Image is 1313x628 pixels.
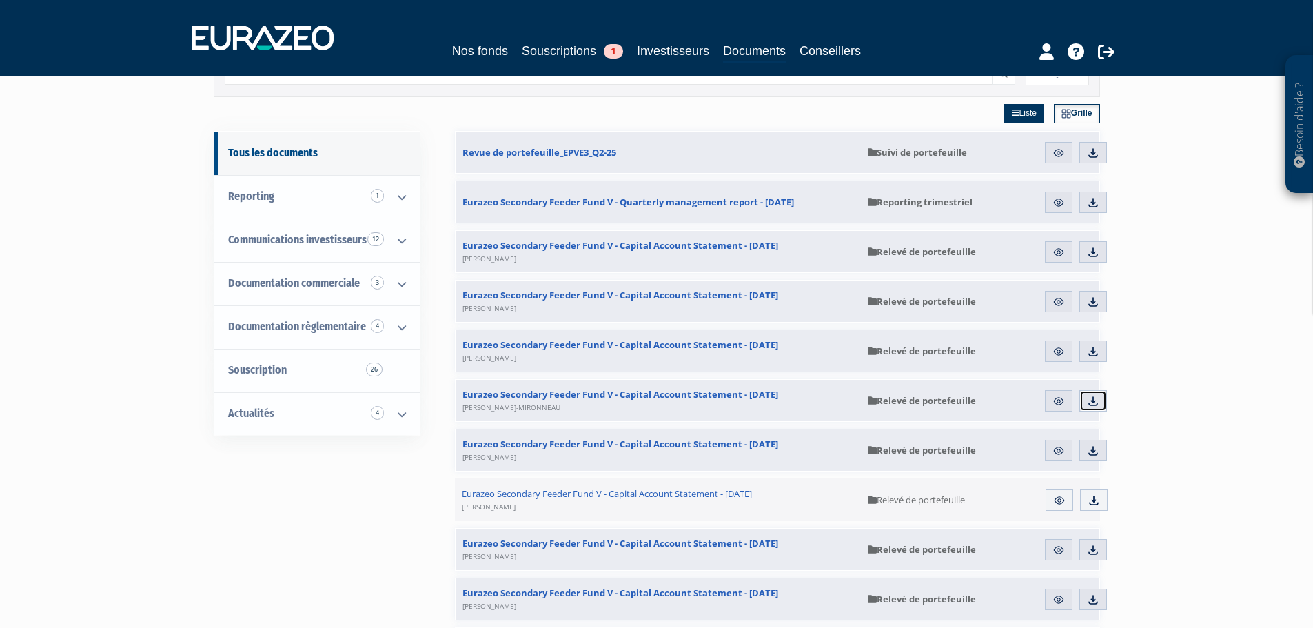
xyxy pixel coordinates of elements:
span: Eurazeo Secondary Feeder Fund V - Capital Account Statement - [DATE] [462,587,778,611]
a: Investisseurs [637,41,709,61]
span: Eurazeo Secondary Feeder Fund V - Capital Account Statement - [DATE] [462,338,778,363]
span: Eurazeo Secondary Feeder Fund V - Capital Account Statement - [DATE] [462,388,778,413]
span: Relevé de portefeuille [868,295,976,307]
a: Actualités 4 [214,392,420,436]
a: Reporting 1 [214,175,420,219]
img: download.svg [1087,544,1099,556]
img: eye.svg [1052,196,1065,209]
a: Eurazeo Secondary Feeder Fund V - Capital Account Statement - [DATE][PERSON_NAME] [456,231,861,272]
span: Eurazeo Secondary Feeder Fund V - Capital Account Statement - [DATE] [462,438,778,463]
span: [PERSON_NAME] [462,452,516,462]
a: Eurazeo Secondary Feeder Fund V - Capital Account Statement - [DATE][PERSON_NAME] [456,529,861,570]
span: Relevé de portefeuille [868,494,965,506]
img: download.svg [1087,395,1099,407]
span: Relevé de portefeuille [868,593,976,605]
span: 4 [371,406,384,420]
span: 4 [371,319,384,333]
span: Suivi de portefeuille [868,146,967,159]
span: 12 [367,232,384,246]
a: Souscriptions1 [522,41,623,61]
img: eye.svg [1053,494,1066,507]
img: eye.svg [1052,246,1065,259]
img: download.svg [1087,345,1099,358]
span: Documentation règlementaire [228,320,366,333]
span: Relevé de portefeuille [868,345,976,357]
img: grid.svg [1061,109,1071,119]
span: Actualités [228,407,274,420]
span: 3 [371,276,384,290]
a: Eurazeo Secondary Feeder Fund V - Capital Account Statement - [DATE][PERSON_NAME] [456,578,861,620]
span: Communications investisseurs [228,233,367,246]
a: Documentation règlementaire 4 [214,305,420,349]
span: Eurazeo Secondary Feeder Fund V - Capital Account Statement - [DATE] [462,289,778,314]
span: [PERSON_NAME] [462,601,516,611]
img: eye.svg [1052,345,1065,358]
span: Relevé de portefeuille [868,394,976,407]
img: download.svg [1087,147,1099,159]
a: Revue de portefeuille_EPVE3_Q2-25 [456,132,861,173]
img: eye.svg [1052,395,1065,407]
a: Eurazeo Secondary Feeder Fund V - Capital Account Statement - [DATE][PERSON_NAME] [456,330,861,372]
a: Eurazeo Secondary Feeder Fund V - Capital Account Statement - [DATE][PERSON_NAME] [455,478,862,521]
span: [PERSON_NAME] [462,551,516,561]
span: 1 [604,44,623,59]
a: Liste [1004,104,1044,123]
span: Documentation commerciale [228,276,360,290]
span: Eurazeo Secondary Feeder Fund V - Capital Account Statement - [DATE] [462,239,778,264]
a: Nos fonds [452,41,508,61]
a: Eurazeo Secondary Feeder Fund V - Capital Account Statement - [DATE][PERSON_NAME] [456,429,861,471]
img: download.svg [1087,196,1099,209]
img: download.svg [1087,594,1099,606]
span: Relevé de portefeuille [868,245,976,258]
img: download.svg [1087,246,1099,259]
span: [PERSON_NAME] [462,254,516,263]
span: 1 [371,189,384,203]
img: download.svg [1088,494,1100,507]
img: eye.svg [1052,445,1065,457]
a: Communications investisseurs 12 [214,219,420,262]
span: Relevé de portefeuille [868,543,976,556]
span: [PERSON_NAME] [462,502,516,511]
span: [PERSON_NAME] [462,303,516,313]
span: [PERSON_NAME] [462,353,516,363]
a: Grille [1054,104,1100,123]
a: Eurazeo Secondary Feeder Fund V - Capital Account Statement - [DATE][PERSON_NAME]-MIRONNEAU [456,380,861,421]
span: 26 [366,363,383,376]
img: 1732889491-logotype_eurazeo_blanc_rvb.png [192,26,334,50]
img: eye.svg [1052,594,1065,606]
img: download.svg [1087,445,1099,457]
img: download.svg [1087,296,1099,308]
a: Documents [723,41,786,63]
span: Eurazeo Secondary Feeder Fund V - Quarterly management report - [DATE] [462,196,794,208]
a: Tous les documents [214,132,420,175]
span: Eurazeo Secondary Feeder Fund V - Capital Account Statement - [DATE] [462,537,778,562]
a: Eurazeo Secondary Feeder Fund V - Quarterly management report - [DATE] [456,181,861,223]
p: Besoin d'aide ? [1292,63,1307,187]
span: Souscription [228,363,287,376]
a: Eurazeo Secondary Feeder Fund V - Capital Account Statement - [DATE][PERSON_NAME] [456,281,861,322]
img: eye.svg [1052,296,1065,308]
span: [PERSON_NAME]-MIRONNEAU [462,403,560,412]
a: Documentation commerciale 3 [214,262,420,305]
span: Relevé de portefeuille [868,444,976,456]
span: Eurazeo Secondary Feeder Fund V - Capital Account Statement - [DATE] [462,487,752,512]
span: Reporting trimestriel [868,196,973,208]
img: eye.svg [1052,147,1065,159]
a: Souscription26 [214,349,420,392]
a: Conseillers [800,41,861,61]
span: Revue de portefeuille_EPVE3_Q2-25 [462,146,616,159]
img: eye.svg [1052,544,1065,556]
span: Reporting [228,190,274,203]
